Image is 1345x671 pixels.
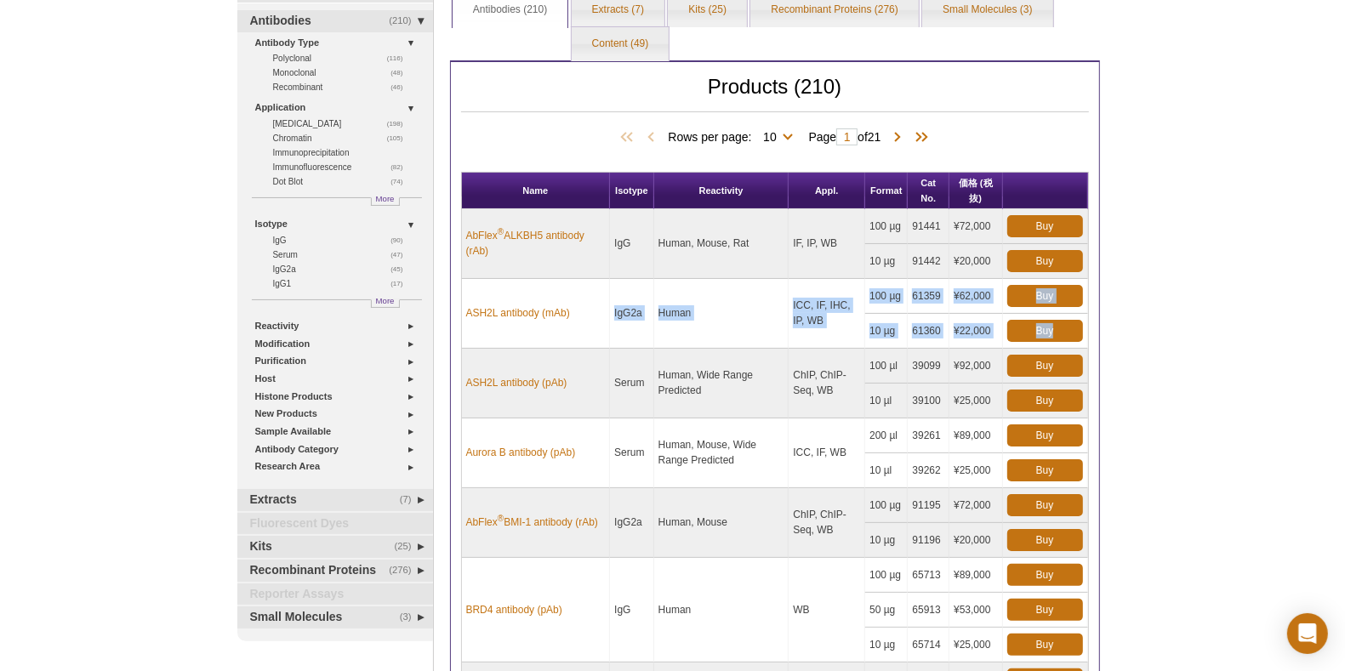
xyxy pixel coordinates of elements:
[387,51,413,65] span: (116)
[654,418,789,488] td: Human, Mouse, Wide Range Predicted
[654,279,789,349] td: Human
[390,262,412,276] span: (45)
[237,513,433,535] a: Fluorescent Dyes
[237,10,433,32] a: (210)Antibodies
[908,279,949,314] td: 61359
[255,423,423,441] a: Sample Available
[908,523,949,558] td: 91196
[273,262,413,276] a: (45)IgG2a
[642,129,659,146] span: Previous Page
[389,560,420,582] span: (276)
[654,173,789,209] th: Reactivity
[273,51,413,65] a: (116)Polyclonal
[789,488,865,558] td: ChIP, ChIP-Seq, WB
[387,131,413,145] span: (105)
[789,558,865,662] td: WB
[868,130,881,144] span: 21
[949,209,1002,244] td: ¥72,000
[949,418,1002,453] td: ¥89,000
[371,197,400,206] a: More
[610,279,654,349] td: IgG2a
[462,173,611,209] th: Name
[237,583,433,606] a: Reporter Assays
[389,10,420,32] span: (210)
[865,523,908,558] td: 10 µg
[890,129,907,146] span: Next Page
[273,174,413,189] a: (74)Dot Blot
[865,279,908,314] td: 100 µg
[466,305,570,321] a: ASH2L antibody (mAb)
[949,314,1002,349] td: ¥22,000
[1007,424,1083,446] a: Buy
[908,453,949,488] td: 39262
[908,628,949,662] td: 65714
[237,560,433,582] a: (276)Recombinant Proteins
[255,335,423,353] a: Modification
[949,488,1002,523] td: ¥72,000
[908,173,949,209] th: Cat No.
[865,558,908,593] td: 100 µg
[654,209,789,279] td: Human, Mouse, Rat
[908,244,949,279] td: 91442
[390,80,412,94] span: (46)
[390,276,412,291] span: (17)
[1007,494,1083,516] a: Buy
[387,117,413,131] span: (198)
[273,233,413,247] a: (90)IgG
[610,558,654,662] td: IgG
[255,352,423,370] a: Purification
[390,65,412,80] span: (48)
[789,418,865,488] td: ICC, IF, WB
[1007,529,1083,551] a: Buy
[273,117,413,131] a: (198)[MEDICAL_DATA]
[949,628,1002,662] td: ¥25,000
[949,349,1002,384] td: ¥92,000
[610,349,654,418] td: Serum
[255,441,423,458] a: Antibody Category
[865,628,908,662] td: 10 µg
[654,488,789,558] td: Human, Mouse
[273,247,413,262] a: (47)Serum
[908,558,949,593] td: 65713
[908,384,949,418] td: 39100
[908,209,949,244] td: 91441
[610,488,654,558] td: IgG2a
[273,80,413,94] a: (46)Recombinant
[908,314,949,349] td: 61360
[466,515,598,530] a: AbFlex®BMI-1 antibody (rAb)
[255,317,423,335] a: Reactivity
[617,129,642,146] span: First Page
[789,209,865,279] td: IF, IP, WB
[949,453,1002,488] td: ¥25,000
[801,128,890,145] span: Page of
[255,34,423,52] a: Antibody Type
[865,314,908,349] td: 10 µg
[949,173,1002,209] th: 価格 (税抜)
[1287,613,1328,654] div: Open Intercom Messenger
[273,131,413,160] a: (105)Chromatin Immunoprecipitation
[273,65,413,80] a: (48)Monoclonal
[376,293,395,308] span: More
[255,99,423,117] a: Application
[654,349,789,418] td: Human, Wide Range Predicted
[908,418,949,453] td: 39261
[865,244,908,279] td: 10 µg
[949,558,1002,593] td: ¥89,000
[907,129,932,146] span: Last Page
[908,593,949,628] td: 65913
[1007,355,1083,377] a: Buy
[466,445,576,460] a: Aurora B antibody (pAb)
[865,384,908,418] td: 10 µl
[654,558,789,662] td: Human
[865,349,908,384] td: 100 µl
[255,215,423,233] a: Isotype
[610,418,654,488] td: Serum
[865,453,908,488] td: 10 µl
[1007,459,1083,481] a: Buy
[273,160,413,174] a: (82)Immunofluorescence
[273,276,413,291] a: (17)IgG1
[1007,564,1083,586] a: Buy
[390,247,412,262] span: (47)
[610,209,654,279] td: IgG
[610,173,654,209] th: Isotype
